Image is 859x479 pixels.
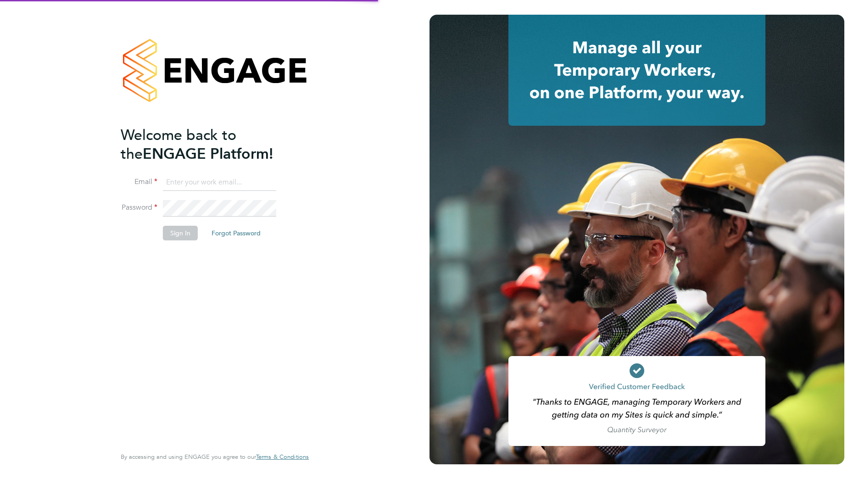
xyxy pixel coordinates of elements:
input: Enter your work email... [163,174,276,191]
h2: ENGAGE Platform! [121,126,300,163]
span: Welcome back to the [121,126,236,163]
label: Email [121,177,157,187]
a: Terms & Conditions [256,453,309,461]
button: Forgot Password [204,226,268,240]
span: By accessing and using ENGAGE you agree to our [121,453,309,461]
button: Sign In [163,226,198,240]
label: Password [121,203,157,212]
